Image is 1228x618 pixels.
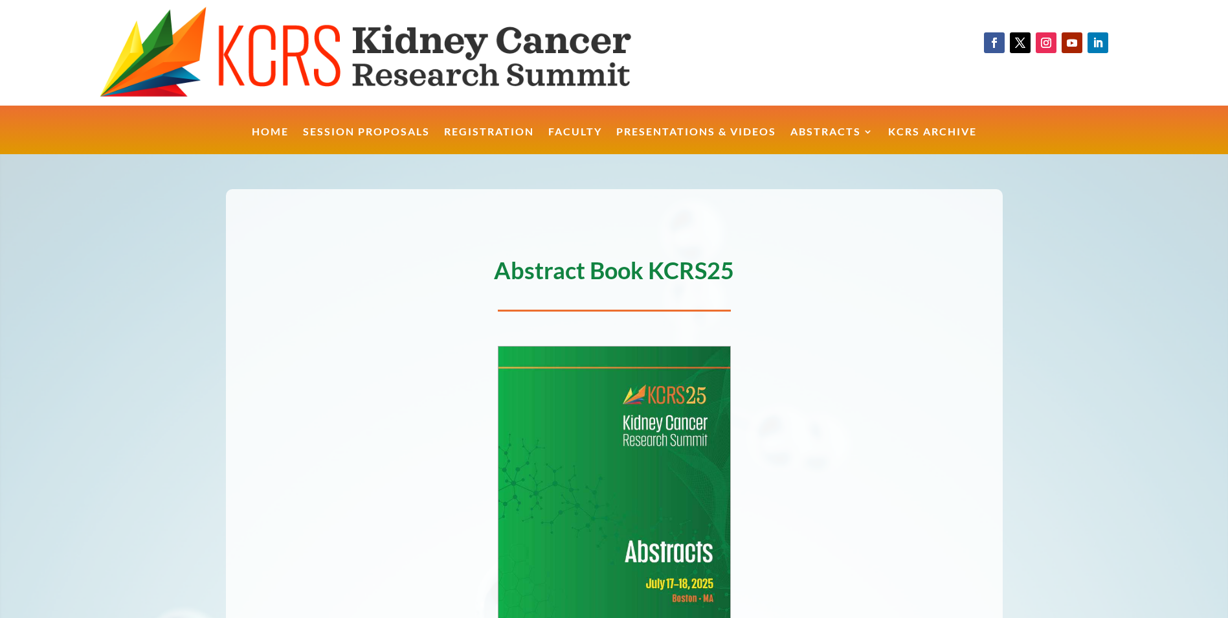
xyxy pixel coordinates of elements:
a: Follow on X [1010,32,1031,53]
h1: Abstract Book KCRS25 [226,258,1003,288]
a: Registration [444,127,534,155]
a: KCRS Archive [888,127,977,155]
a: Home [252,127,289,155]
a: Follow on Instagram [1036,32,1056,53]
a: Follow on Facebook [984,32,1005,53]
a: Follow on LinkedIn [1088,32,1108,53]
img: KCRS generic logo wide [100,6,697,99]
a: Follow on Youtube [1062,32,1082,53]
a: Faculty [548,127,602,155]
a: Abstracts [790,127,874,155]
a: Session Proposals [303,127,430,155]
a: Presentations & Videos [616,127,776,155]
